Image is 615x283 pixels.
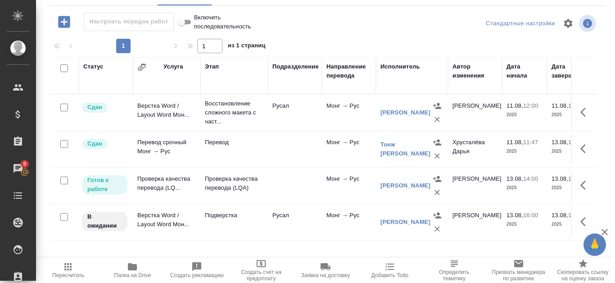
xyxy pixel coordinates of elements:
[568,212,583,219] p: 17:00
[430,172,444,186] button: Назначить
[552,183,588,192] p: 2025
[87,212,122,230] p: В ожидании
[430,113,444,126] button: Удалить
[81,174,128,196] div: Исполнитель может приступить к работе
[81,211,128,232] div: Исполнитель назначен, приступать к работе пока рано
[552,175,568,182] p: 13.08,
[523,139,538,146] p: 11:47
[322,170,376,201] td: Монг → Рус
[587,235,602,254] span: 🙏
[492,269,545,282] span: Призвать менеджера по развитию
[448,133,502,165] td: Хрусталёва Дарья
[380,62,420,71] div: Исполнитель
[448,97,502,128] td: [PERSON_NAME]
[552,139,568,146] p: 13.08,
[552,220,588,229] p: 2025
[506,183,543,192] p: 2025
[81,138,128,150] div: Менеджер проверил работу исполнителя, передает ее на следующий этап
[229,258,294,283] button: Создать счет на предоплату
[371,272,408,278] span: Добавить Todo
[36,258,100,283] button: Пересчитать
[114,272,151,278] span: Папка на Drive
[322,206,376,238] td: Монг → Рус
[268,206,322,238] td: Русал
[294,258,358,283] button: Заявка на доставку
[568,139,583,146] p: 13:00
[357,258,422,283] button: Добавить Todo
[322,97,376,128] td: Монг → Рус
[506,110,543,119] p: 2025
[552,110,588,119] p: 2025
[194,13,251,31] span: Включить последовательность
[551,258,615,283] button: Скопировать ссылку на оценку заказа
[430,186,444,199] button: Удалить
[100,258,165,283] button: Папка на Drive
[506,102,523,109] p: 11.08,
[583,233,606,256] button: 🙏
[557,13,579,34] span: Настроить таблицу
[430,99,444,113] button: Назначить
[52,272,84,278] span: Пересчитать
[523,212,538,219] p: 16:00
[506,139,523,146] p: 11.08,
[486,258,551,283] button: Призвать менеджера по развитию
[523,102,538,109] p: 12:00
[430,222,444,236] button: Удалить
[380,219,430,225] a: [PERSON_NAME]
[133,133,200,165] td: Перевод срочный Монг → Рус
[552,212,568,219] p: 13.08,
[268,97,322,128] td: Русал
[87,176,122,194] p: Готов к работе
[205,99,263,126] p: Восстановление сложного макета с част...
[133,170,200,201] td: Проверка качества перевода (LQ...
[87,103,102,112] p: Сдан
[568,102,583,109] p: 15:00
[430,209,444,222] button: Назначить
[83,62,104,71] div: Статус
[163,62,183,71] div: Услуга
[575,138,597,160] button: Здесь прячутся важные кнопки
[380,182,430,189] a: [PERSON_NAME]
[380,141,430,157] a: Тонж [PERSON_NAME]
[81,101,128,114] div: Менеджер проверил работу исполнителя, передает ее на следующий этап
[506,147,543,156] p: 2025
[448,206,502,238] td: [PERSON_NAME]
[452,62,497,80] div: Автор изменения
[52,13,77,31] button: Добавить работу
[430,136,444,149] button: Назначить
[430,149,444,163] button: Удалить
[552,147,588,156] p: 2025
[322,133,376,165] td: Монг → Рус
[552,102,568,109] p: 11.08,
[87,139,102,148] p: Сдан
[18,160,32,169] span: 9
[506,62,543,80] div: Дата начала
[205,138,263,147] p: Перевод
[301,272,350,278] span: Заявка на доставку
[133,97,200,128] td: Верстка Word / Layout Word Мон...
[205,174,263,192] p: Проверка качества перевода (LQA)
[165,258,229,283] button: Создать рекламацию
[133,206,200,238] td: Верстка Word / Layout Word Мон...
[205,211,263,220] p: Подверстка
[137,63,146,72] button: Сгруппировать
[272,62,319,71] div: Подразделение
[506,220,543,229] p: 2025
[579,15,598,32] span: Посмотреть информацию
[228,40,266,53] span: из 1 страниц
[2,157,34,180] a: 9
[506,175,523,182] p: 13.08,
[523,175,538,182] p: 14:00
[575,211,597,233] button: Здесь прячутся важные кнопки
[170,272,224,278] span: Создать рекламацию
[326,62,371,80] div: Направление перевода
[380,109,430,116] a: [PERSON_NAME]
[422,258,486,283] button: Определить тематику
[205,62,219,71] div: Этап
[575,101,597,123] button: Здесь прячутся важные кнопки
[556,269,610,282] span: Скопировать ссылку на оценку заказа
[235,269,288,282] span: Создать счет на предоплату
[568,175,583,182] p: 16:00
[484,17,557,31] div: split button
[427,269,481,282] span: Определить тематику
